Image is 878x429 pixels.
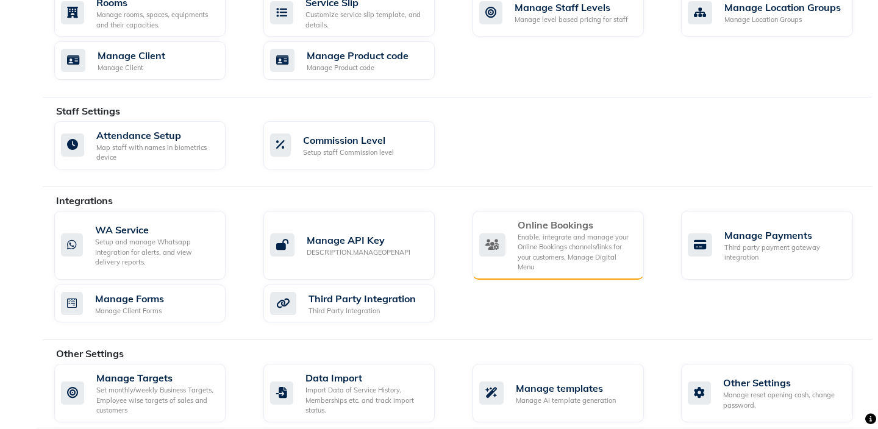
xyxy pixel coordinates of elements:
a: Manage API KeyDESCRIPTION.MANAGEOPENAPI [263,211,454,280]
a: Online BookingsEnable, integrate and manage your Online Bookings channels/links for your customer... [473,211,663,280]
div: Map staff with names in biometrics device [96,143,216,163]
a: Attendance SetupMap staff with names in biometrics device [54,121,245,169]
div: Manage Client [98,48,165,63]
div: Third party payment gateway integration [724,243,843,263]
a: Other SettingsManage reset opening cash, change password. [681,364,872,422]
div: Manage templates [516,381,616,395]
div: Manage Product code [307,48,409,63]
a: Third Party IntegrationThird Party Integration [263,285,454,323]
div: Manage Forms [95,291,164,306]
div: DESCRIPTION.MANAGEOPENAPI [307,247,410,258]
a: Manage FormsManage Client Forms [54,285,245,323]
div: Set monthly/weekly Business Targets, Employee wise targets of sales and customers [96,385,216,416]
div: Manage Client Forms [95,306,164,316]
div: Setup and manage Whatsapp Integration for alerts, and view delivery reports. [95,237,216,268]
a: Manage PaymentsThird party payment gateway integration [681,211,872,280]
a: Commission LevelSetup staff Commission level [263,121,454,169]
div: Third Party Integration [309,306,416,316]
div: Manage Location Groups [724,15,841,25]
div: Manage Targets [96,370,216,385]
a: Manage TargetsSet monthly/weekly Business Targets, Employee wise targets of sales and customers [54,364,245,422]
div: Commission Level [303,133,394,147]
a: Manage templatesManage AI template generation [473,364,663,422]
div: WA Service [95,222,216,237]
a: Manage Product codeManage Product code [263,41,454,80]
div: Third Party Integration [309,291,416,306]
div: Other Settings [723,375,843,390]
a: Data ImportImport Data of Service History, Memberships etc. and track import status. [263,364,454,422]
div: Manage Client [98,63,165,73]
div: Manage Payments [724,228,843,243]
div: Setup staff Commission level [303,147,394,158]
a: Manage ClientManage Client [54,41,245,80]
div: Customize service slip template, and details. [305,10,425,30]
div: Manage reset opening cash, change password. [723,390,843,410]
div: Manage AI template generation [516,395,616,406]
div: Enable, integrate and manage your Online Bookings channels/links for your customers. Manage Digit... [518,232,634,272]
div: Attendance Setup [96,128,216,143]
a: WA ServiceSetup and manage Whatsapp Integration for alerts, and view delivery reports. [54,211,245,280]
div: Manage level based pricing for staff [515,15,628,25]
div: Import Data of Service History, Memberships etc. and track import status. [305,385,425,416]
div: Online Bookings [518,218,634,232]
div: Manage Product code [307,63,409,73]
div: Data Import [305,370,425,385]
div: Manage API Key [307,233,410,247]
div: Manage rooms, spaces, equipments and their capacities. [96,10,216,30]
